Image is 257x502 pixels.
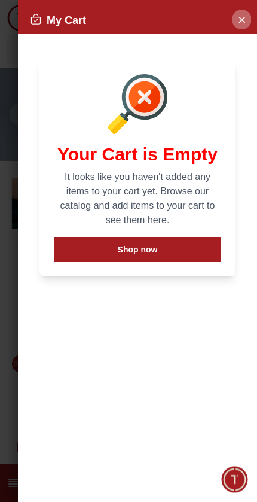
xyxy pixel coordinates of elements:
[54,144,221,165] h1: Your Cart is Empty
[222,467,248,493] div: Chat Widget
[54,170,221,227] p: It looks like you haven't added any items to your cart yet. Browse our catalog and add items to y...
[232,10,251,29] button: Close Account
[30,12,86,29] h2: My Cart
[54,237,221,262] button: Shop now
